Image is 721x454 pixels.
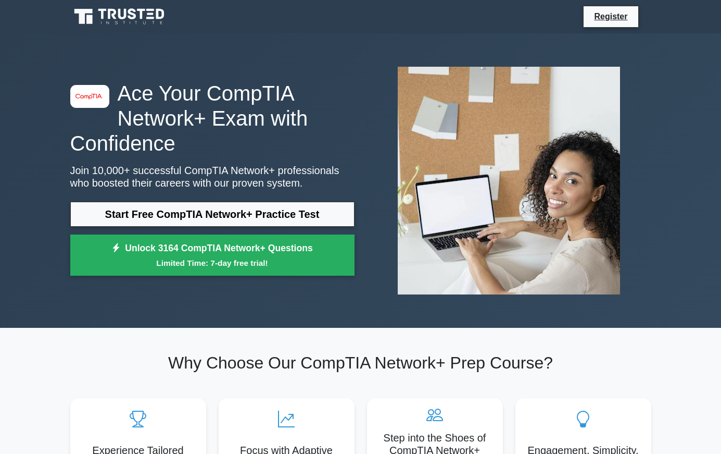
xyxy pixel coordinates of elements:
small: Limited Time: 7-day free trial! [83,257,341,269]
p: Join 10,000+ successful CompTIA Network+ professionals who boosted their careers with our proven ... [70,164,355,189]
h1: Ace Your CompTIA Network+ Exam with Confidence [70,81,355,156]
a: Start Free CompTIA Network+ Practice Test [70,202,355,227]
a: Register [588,10,634,23]
h2: Why Choose Our CompTIA Network+ Prep Course? [70,353,651,373]
a: Unlock 3164 CompTIA Network+ QuestionsLimited Time: 7-day free trial! [70,235,355,276]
